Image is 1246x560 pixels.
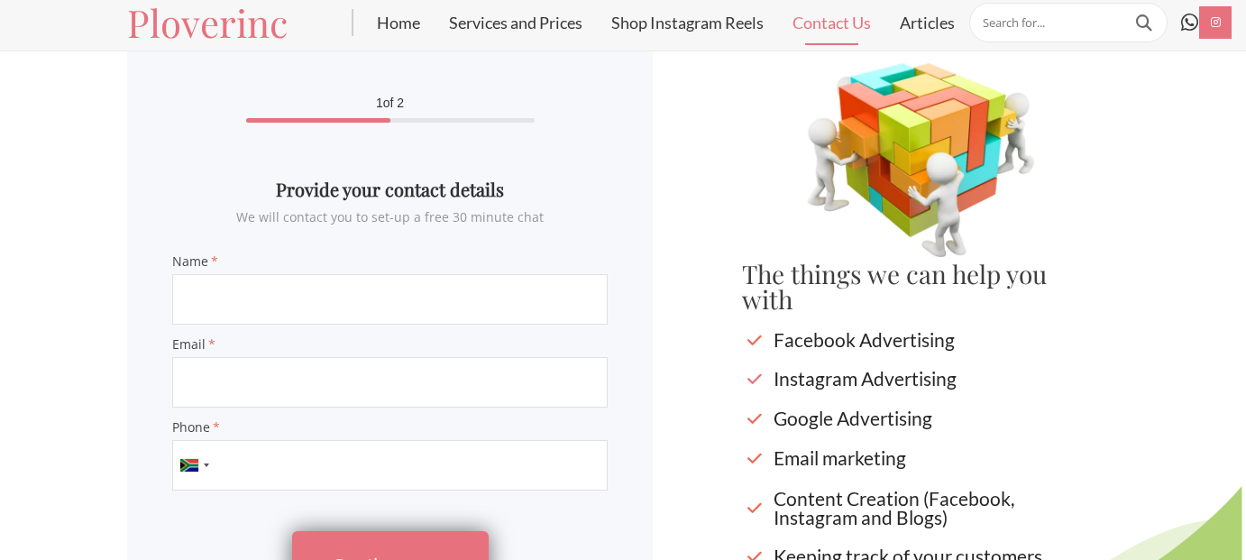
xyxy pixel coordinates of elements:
span: Email [172,338,608,351]
input: Search for... [969,3,1168,42]
h4: Instagram Advertising [774,369,957,388]
h2: Provide your contact details [172,177,608,202]
input: Phone [172,440,608,491]
h4: Facebook Advertising [774,330,955,349]
h4: Content Creation (Facebook, Instagram and Blogs) [774,489,1094,527]
h4: We will contact you to set-up a free 30 minute chat [172,211,608,224]
span: Phone [172,421,608,434]
button: Selected country [173,441,215,490]
h4: Google Advertising [774,409,932,427]
input: Name [172,274,608,325]
input: Email [172,357,608,408]
span: 1 [376,96,383,110]
h4: Email marketing [774,448,906,467]
a: Ploverinc [127,4,288,41]
span: Name [172,255,608,268]
h3: The things we can help you with [742,262,1099,312]
span: of 2 [210,96,571,109]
